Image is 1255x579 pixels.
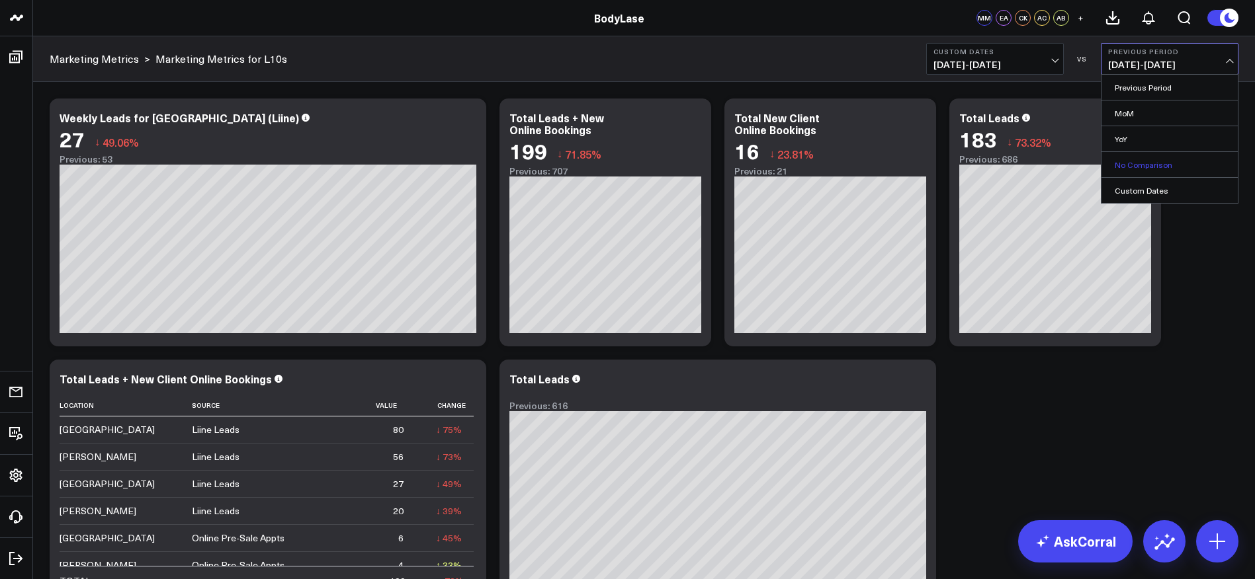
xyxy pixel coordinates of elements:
div: Liine Leads [192,477,239,490]
div: 16 [734,139,759,163]
div: 6 [398,531,404,545]
div: [GEOGRAPHIC_DATA] [60,423,155,436]
span: + [1078,13,1084,22]
button: + [1072,10,1088,26]
span: ↓ [769,145,775,163]
span: [DATE] - [DATE] [1108,59,1231,70]
div: Liine Leads [192,504,239,518]
a: No Comparison [1102,152,1238,177]
a: AskCorral [1018,520,1133,562]
button: Custom Dates[DATE]-[DATE] [926,43,1064,75]
b: Custom Dates [933,48,1057,56]
div: Total Leads + New Client Online Bookings [60,371,272,386]
div: ↓ 49% [436,477,462,490]
span: ↓ [95,134,100,151]
span: [DATE] - [DATE] [933,59,1057,70]
div: ↑ 33% [436,559,462,572]
div: 4 [398,559,404,572]
div: CK [1015,10,1031,26]
div: AC [1034,10,1050,26]
th: Location [60,395,192,416]
div: Total Leads [959,110,1019,125]
div: 80 [393,423,404,436]
div: [PERSON_NAME] [60,450,136,463]
b: Previous Period [1108,48,1231,56]
div: 183 [959,127,997,151]
div: Total Leads + New Online Bookings [509,110,604,137]
div: 199 [509,139,547,163]
span: 73.32% [1015,135,1051,149]
div: 56 [393,450,404,463]
div: [PERSON_NAME] [60,504,136,518]
th: Change [415,395,474,416]
button: Previous Period[DATE]-[DATE] [1101,43,1238,75]
a: MoM [1102,100,1238,126]
a: Custom Dates [1102,178,1238,203]
div: ↓ 75% [436,423,462,436]
div: Online Pre-Sale Appts [192,531,284,545]
a: YoY [1102,126,1238,151]
div: Liine Leads [192,450,239,463]
div: EA [996,10,1012,26]
div: VS [1070,55,1094,63]
div: Previous: 686 [959,154,1151,165]
a: Marketing Metrics [50,52,139,66]
span: ↓ [557,145,562,163]
a: Marketing Metrics for L10s [155,52,287,66]
div: ↓ 45% [436,531,462,545]
div: Previous: 53 [60,154,476,165]
div: Previous: 707 [509,166,701,176]
div: Online Pre-Sale Appts [192,559,284,572]
span: 49.06% [103,135,139,149]
div: Weekly Leads for [GEOGRAPHIC_DATA] (Liine) [60,110,299,125]
span: 23.81% [777,147,814,161]
div: Total Leads [509,371,570,386]
span: 71.85% [565,147,601,161]
div: [GEOGRAPHIC_DATA] [60,477,155,490]
span: ↓ [1007,134,1012,151]
div: AB [1053,10,1069,26]
div: Previous: 616 [509,401,926,411]
div: 27 [60,127,85,151]
div: MM [976,10,992,26]
div: 20 [393,504,404,518]
div: ↓ 39% [436,504,462,518]
th: Source [192,395,354,416]
div: Liine Leads [192,423,239,436]
div: [PERSON_NAME] [60,559,136,572]
div: 27 [393,477,404,490]
a: BodyLase [594,11,644,25]
div: Total New Client Online Bookings [734,110,820,137]
div: > [50,52,150,66]
div: Previous: 21 [734,166,926,176]
div: ↓ 73% [436,450,462,463]
th: Value [354,395,415,416]
a: Previous Period [1102,75,1238,100]
div: [GEOGRAPHIC_DATA] [60,531,155,545]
